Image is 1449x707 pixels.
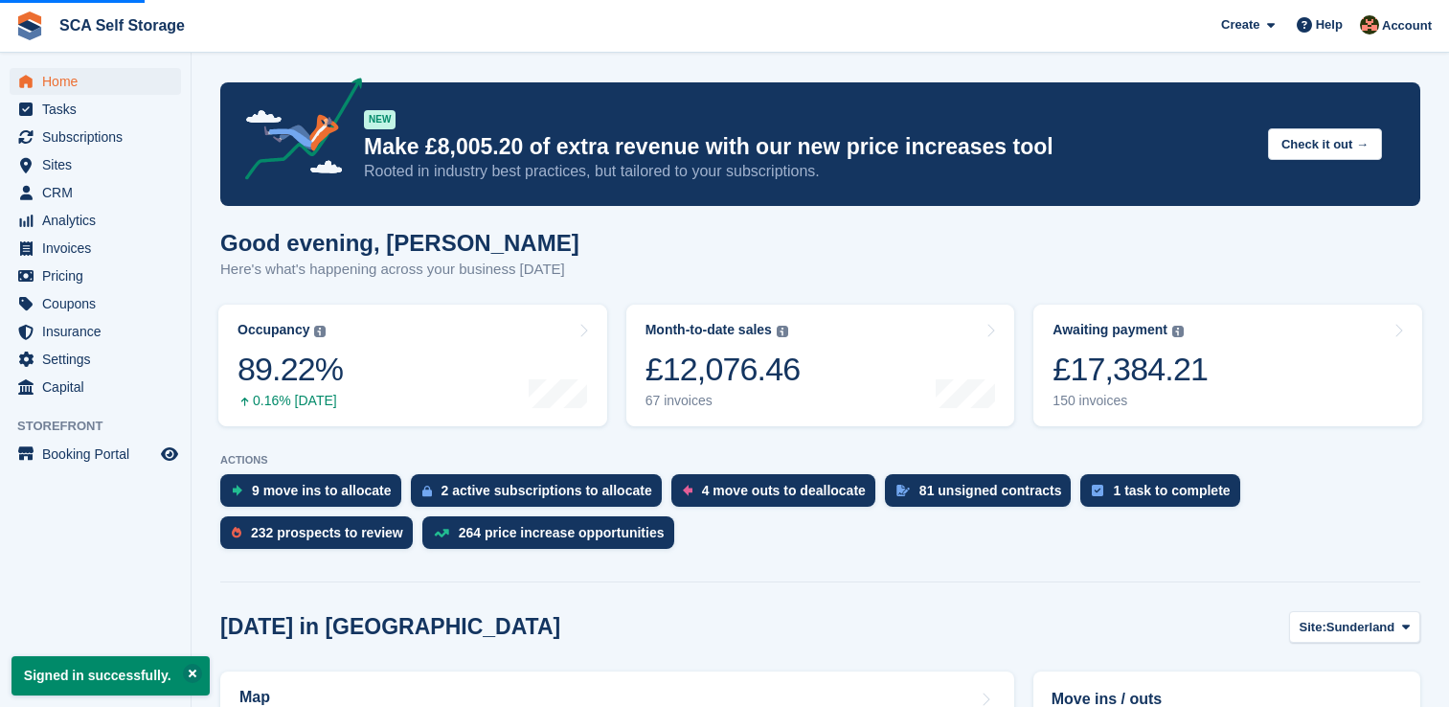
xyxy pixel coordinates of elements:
[42,262,157,289] span: Pricing
[42,151,157,178] span: Sites
[229,78,363,187] img: price-adjustments-announcement-icon-8257ccfd72463d97f412b2fc003d46551f7dbcb40ab6d574587a9cd5c0d94...
[1360,15,1379,34] img: Sarah Race
[702,483,866,498] div: 4 move outs to deallocate
[1033,305,1422,426] a: Awaiting payment £17,384.21 150 invoices
[52,10,192,41] a: SCA Self Storage
[232,485,242,496] img: move_ins_to_allocate_icon-fdf77a2bb77ea45bf5b3d319d69a93e2d87916cf1d5bf7949dd705db3b84f3ca.svg
[1113,483,1230,498] div: 1 task to complete
[42,179,157,206] span: CRM
[919,483,1062,498] div: 81 unsigned contracts
[364,161,1253,182] p: Rooted in industry best practices, but tailored to your subscriptions.
[1053,393,1208,409] div: 150 invoices
[777,326,788,337] img: icon-info-grey-7440780725fd019a000dd9b08b2336e03edf1995a4989e88bcd33f0948082b44.svg
[238,350,343,389] div: 89.22%
[1172,326,1184,337] img: icon-info-grey-7440780725fd019a000dd9b08b2336e03edf1995a4989e88bcd33f0948082b44.svg
[10,235,181,262] a: menu
[238,393,343,409] div: 0.16% [DATE]
[238,322,309,338] div: Occupancy
[42,290,157,317] span: Coupons
[422,516,684,559] a: 264 price increase opportunities
[1316,15,1343,34] span: Help
[252,483,392,498] div: 9 move ins to allocate
[434,529,449,537] img: price_increase_opportunities-93ffe204e8149a01c8c9dc8f82e8f89637d9d84a8eef4429ea346261dce0b2c0.svg
[896,485,910,496] img: contract_signature_icon-13c848040528278c33f63329250d36e43548de30e8caae1d1a13099fd9432cc5.svg
[1382,16,1432,35] span: Account
[158,443,181,466] a: Preview store
[42,68,157,95] span: Home
[1300,618,1326,637] span: Site:
[11,656,210,696] p: Signed in successfully.
[10,262,181,289] a: menu
[220,614,560,640] h2: [DATE] in [GEOGRAPHIC_DATA]
[1080,474,1249,516] a: 1 task to complete
[10,441,181,468] a: menu
[42,96,157,123] span: Tasks
[441,483,652,498] div: 2 active subscriptions to allocate
[10,68,181,95] a: menu
[232,527,241,538] img: prospect-51fa495bee0391a8d652442698ab0144808aea92771e9ea1ae160a38d050c398.svg
[1326,618,1395,637] span: Sunderland
[10,290,181,317] a: menu
[10,179,181,206] a: menu
[218,305,607,426] a: Occupancy 89.22% 0.16% [DATE]
[42,441,157,468] span: Booking Portal
[626,305,1015,426] a: Month-to-date sales £12,076.46 67 invoices
[10,151,181,178] a: menu
[1268,128,1382,160] button: Check it out →
[364,133,1253,161] p: Make £8,005.20 of extra revenue with our new price increases tool
[645,393,801,409] div: 67 invoices
[220,474,411,516] a: 9 move ins to allocate
[42,235,157,262] span: Invoices
[10,96,181,123] a: menu
[10,124,181,150] a: menu
[220,259,579,281] p: Here's what's happening across your business [DATE]
[885,474,1081,516] a: 81 unsigned contracts
[251,525,403,540] div: 232 prospects to review
[10,207,181,234] a: menu
[42,346,157,373] span: Settings
[42,207,157,234] span: Analytics
[314,326,326,337] img: icon-info-grey-7440780725fd019a000dd9b08b2336e03edf1995a4989e88bcd33f0948082b44.svg
[364,110,396,129] div: NEW
[683,485,692,496] img: move_outs_to_deallocate_icon-f764333ba52eb49d3ac5e1228854f67142a1ed5810a6f6cc68b1a99e826820c5.svg
[42,318,157,345] span: Insurance
[459,525,665,540] div: 264 price increase opportunities
[220,516,422,559] a: 232 prospects to review
[645,350,801,389] div: £12,076.46
[220,454,1420,467] p: ACTIONS
[10,318,181,345] a: menu
[15,11,44,40] img: stora-icon-8386f47178a22dfd0bd8f6a31ec36ba5ce8667c1dd55bd0f319d3a0aa187defe.svg
[1289,611,1420,643] button: Site: Sunderland
[239,689,270,706] h2: Map
[411,474,671,516] a: 2 active subscriptions to allocate
[1053,350,1208,389] div: £17,384.21
[220,230,579,256] h1: Good evening, [PERSON_NAME]
[42,374,157,400] span: Capital
[1092,485,1103,496] img: task-75834270c22a3079a89374b754ae025e5fb1db73e45f91037f5363f120a921f8.svg
[17,417,191,436] span: Storefront
[10,346,181,373] a: menu
[1053,322,1167,338] div: Awaiting payment
[671,474,885,516] a: 4 move outs to deallocate
[422,485,432,497] img: active_subscription_to_allocate_icon-d502201f5373d7db506a760aba3b589e785aa758c864c3986d89f69b8ff3...
[10,374,181,400] a: menu
[42,124,157,150] span: Subscriptions
[1221,15,1259,34] span: Create
[645,322,772,338] div: Month-to-date sales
